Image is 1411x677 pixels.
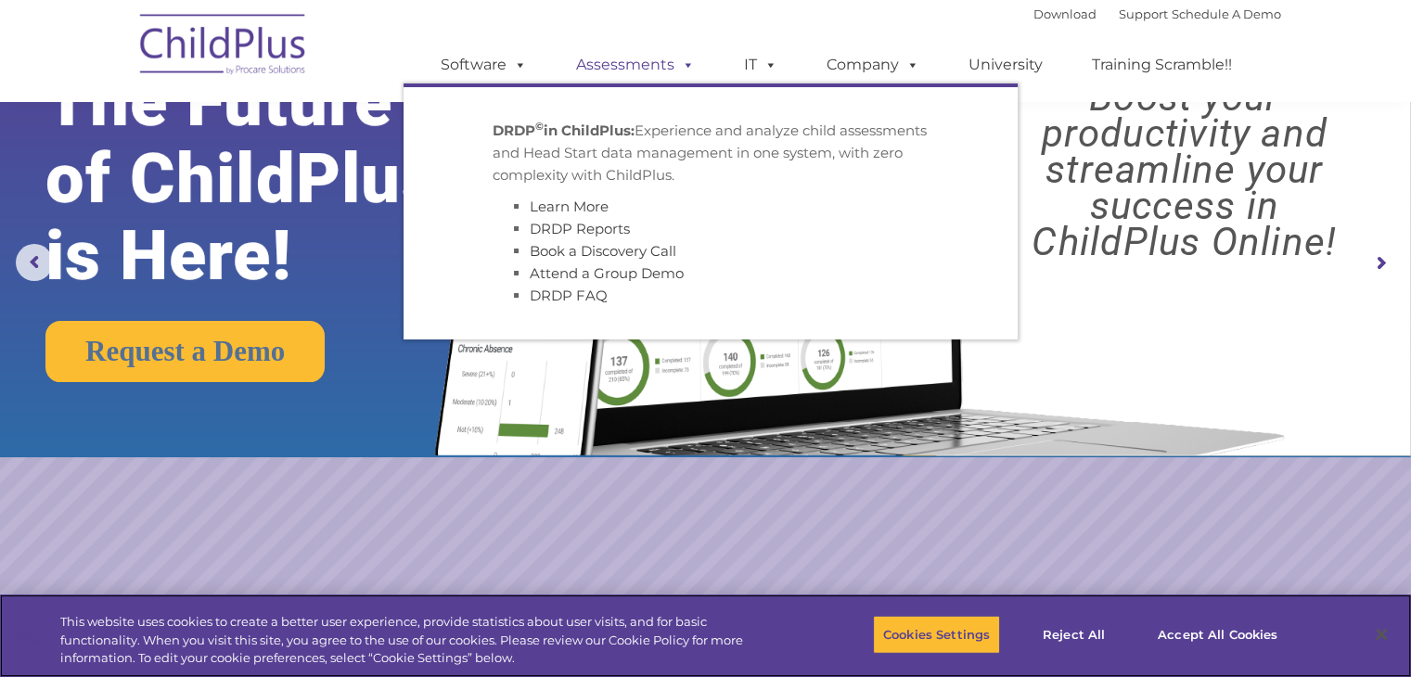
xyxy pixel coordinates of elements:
a: IT [725,46,796,83]
a: Book a Discovery Call [530,242,676,260]
font: | [1033,6,1281,21]
a: Attend a Group Demo [530,264,684,282]
p: Experience and analyze child assessments and Head Start data management in one system, with zero ... [493,120,929,186]
a: Support [1119,6,1168,21]
span: Phone number [258,198,337,212]
button: Cookies Settings [873,615,1000,654]
span: Last name [258,122,314,136]
button: Reject All [1016,615,1132,654]
a: Learn More [530,198,609,215]
sup: © [535,120,544,133]
a: DRDP Reports [530,220,630,237]
strong: DRDP in ChildPlus: [493,121,635,139]
a: DRDP FAQ [530,287,608,304]
a: University [950,46,1061,83]
a: Training Scramble!! [1073,46,1251,83]
rs-layer: The Future of ChildPlus is Here! [45,63,496,294]
a: Software [422,46,545,83]
a: Schedule A Demo [1172,6,1281,21]
button: Close [1361,614,1402,655]
a: Assessments [558,46,713,83]
img: ChildPlus by Procare Solutions [131,1,316,94]
a: Request a Demo [45,321,325,382]
div: This website uses cookies to create a better user experience, provide statistics about user visit... [60,613,776,668]
a: Company [808,46,938,83]
a: Download [1033,6,1097,21]
rs-layer: Boost your productivity and streamline your success in ChildPlus Online! [975,79,1393,260]
button: Accept All Cookies [1148,615,1288,654]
